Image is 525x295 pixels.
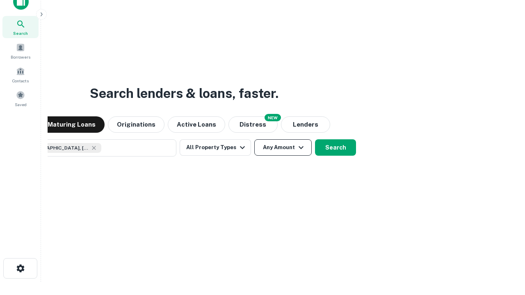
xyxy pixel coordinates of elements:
button: All Property Types [180,139,251,156]
button: [GEOGRAPHIC_DATA], [GEOGRAPHIC_DATA], [GEOGRAPHIC_DATA] [12,139,176,157]
span: Contacts [12,77,29,84]
a: Search [2,16,39,38]
a: Contacts [2,64,39,86]
button: Search distressed loans with lien and other non-mortgage details. [228,116,278,133]
button: Any Amount [254,139,312,156]
button: Maturing Loans [39,116,105,133]
span: Saved [15,101,27,108]
span: Borrowers [11,54,30,60]
span: [GEOGRAPHIC_DATA], [GEOGRAPHIC_DATA], [GEOGRAPHIC_DATA] [27,144,89,152]
button: Lenders [281,116,330,133]
a: Borrowers [2,40,39,62]
div: NEW [265,114,281,121]
a: Saved [2,87,39,109]
button: Search [315,139,356,156]
iframe: Chat Widget [484,229,525,269]
button: Active Loans [168,116,225,133]
button: Originations [108,116,164,133]
span: Search [13,30,28,36]
h3: Search lenders & loans, faster. [90,84,278,103]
